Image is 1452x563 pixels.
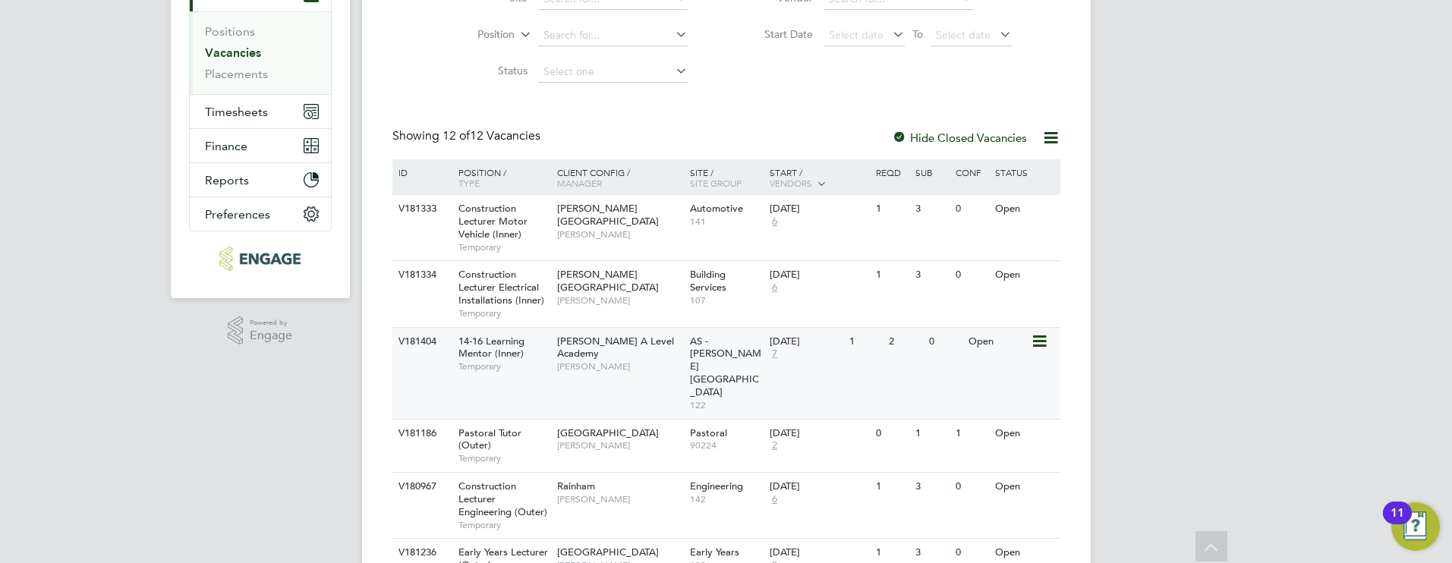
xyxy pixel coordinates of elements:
span: Temporary [458,241,550,253]
div: 3 [912,261,951,289]
span: [PERSON_NAME][GEOGRAPHIC_DATA] [557,268,659,294]
div: Position / [447,159,553,196]
img: huntereducation-logo-retina.png [219,247,301,271]
span: 2 [770,439,780,452]
div: [DATE] [770,546,868,559]
div: 3 [912,473,951,501]
div: 2 [885,328,924,356]
span: Building Services [690,268,726,294]
span: Automotive [690,202,743,215]
span: Select date [829,28,883,42]
div: Status [991,159,1057,185]
div: Jobs [190,11,331,94]
span: [PERSON_NAME] A Level Academy [557,335,674,360]
span: Timesheets [205,105,268,119]
span: 12 of [443,128,470,143]
span: Construction Lecturer Motor Vehicle (Inner) [458,202,528,241]
span: [PERSON_NAME] [557,439,682,451]
div: Open [991,261,1057,289]
span: Temporary [458,519,550,531]
div: Start / [766,159,872,197]
div: 11 [1391,513,1404,533]
div: Conf [952,159,991,185]
a: Go to home page [189,247,332,271]
div: 0 [872,420,912,448]
div: [DATE] [770,269,868,281]
div: Reqd [872,159,912,185]
span: Manager [557,177,602,189]
a: Placements [205,67,268,81]
span: 90224 [690,439,762,451]
span: Preferences [205,207,270,222]
div: Open [991,420,1057,448]
div: 1 [872,261,912,289]
div: ID [395,159,448,185]
span: 107 [690,294,762,307]
span: To [908,24,928,44]
div: 1 [872,473,912,501]
div: [DATE] [770,427,868,440]
span: Engage [250,329,292,342]
div: [DATE] [770,480,868,493]
input: Search for... [538,25,688,46]
button: Reports [190,163,331,197]
span: AS - [PERSON_NAME][GEOGRAPHIC_DATA] [690,335,761,399]
label: Status [440,64,528,77]
span: [PERSON_NAME] [557,360,682,373]
span: 7 [770,348,780,360]
span: Temporary [458,360,550,373]
div: V180967 [395,473,448,501]
div: 1 [912,420,951,448]
span: Engineering [690,480,743,492]
span: Select date [936,28,991,42]
div: 0 [952,473,991,501]
div: V181334 [395,261,448,289]
span: 14-16 Learning Mentor (Inner) [458,335,524,360]
a: Vacancies [205,46,261,60]
span: Powered by [250,316,292,329]
button: Finance [190,129,331,162]
span: Temporary [458,452,550,464]
div: [DATE] [770,335,842,348]
span: [PERSON_NAME] [557,493,682,505]
span: [GEOGRAPHIC_DATA] [557,546,659,558]
span: Pastoral [690,426,727,439]
span: Rainham [557,480,595,492]
label: Position [427,27,515,42]
span: Vendors [770,177,812,189]
span: Type [458,177,480,189]
span: 6 [770,215,780,228]
div: 1 [846,328,885,356]
span: [GEOGRAPHIC_DATA] [557,426,659,439]
div: 3 [912,195,951,223]
div: 1 [952,420,991,448]
button: Timesheets [190,95,331,128]
div: V181404 [395,328,448,356]
div: Client Config / [553,159,686,196]
div: V181333 [395,195,448,223]
span: 12 Vacancies [443,128,540,143]
span: 6 [770,493,780,506]
span: Pastoral Tutor (Outer) [458,426,521,452]
div: 0 [952,195,991,223]
span: 122 [690,399,762,411]
button: Preferences [190,197,331,231]
div: V181186 [395,420,448,448]
a: Positions [205,24,255,39]
label: Start Date [726,27,813,41]
div: 0 [925,328,965,356]
div: Showing [392,128,543,144]
div: Open [991,473,1057,501]
span: Early Years [690,546,739,558]
span: [PERSON_NAME] [557,228,682,241]
span: Construction Lecturer Engineering (Outer) [458,480,547,518]
input: Select one [538,61,688,83]
button: Open Resource Center, 11 new notifications [1391,502,1440,551]
label: Hide Closed Vacancies [892,131,1027,145]
div: Open [965,328,1031,356]
span: 142 [690,493,762,505]
div: 0 [952,261,991,289]
span: 6 [770,281,780,294]
div: 1 [872,195,912,223]
div: Open [991,195,1057,223]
